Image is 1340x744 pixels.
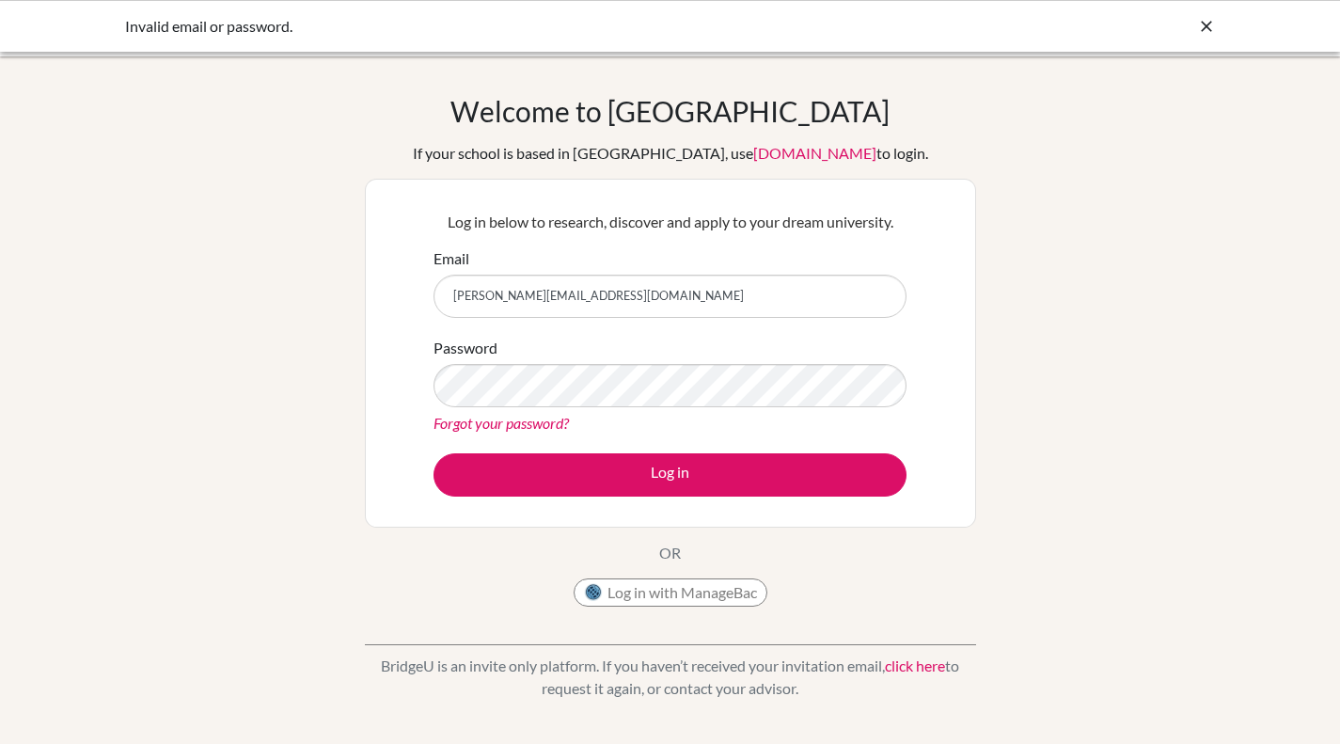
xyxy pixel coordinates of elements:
h1: Welcome to [GEOGRAPHIC_DATA] [450,94,890,128]
a: Forgot your password? [434,414,569,432]
button: Log in with ManageBac [574,578,767,607]
div: Invalid email or password. [125,15,934,38]
div: If your school is based in [GEOGRAPHIC_DATA], use to login. [413,142,928,165]
button: Log in [434,453,906,497]
a: click here [885,657,945,674]
p: OR [659,542,681,564]
label: Email [434,247,469,270]
a: [DOMAIN_NAME] [753,144,876,162]
p: Log in below to research, discover and apply to your dream university. [434,211,906,233]
p: BridgeU is an invite only platform. If you haven’t received your invitation email, to request it ... [365,655,976,700]
label: Password [434,337,497,359]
